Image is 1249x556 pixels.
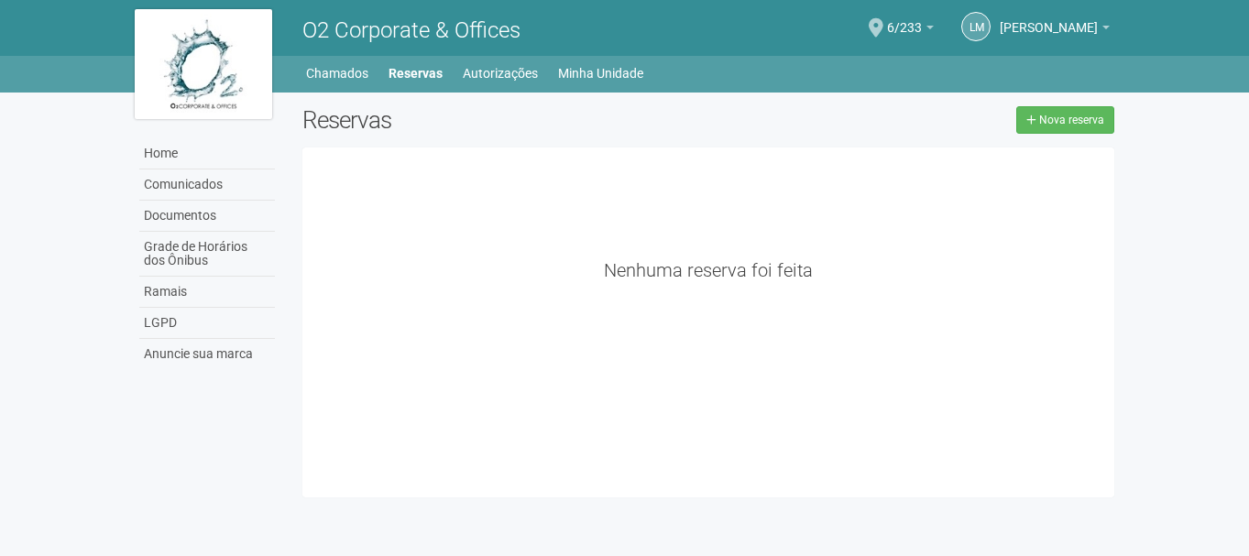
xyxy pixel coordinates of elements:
a: Chamados [306,60,368,86]
a: 6/233 [887,23,934,38]
a: Grade de Horários dos Ônibus [139,232,275,277]
a: Autorizações [463,60,538,86]
a: Anuncie sua marca [139,339,275,369]
span: Nova reserva [1039,114,1104,126]
span: O2 Corporate & Offices [302,17,520,43]
a: LGPD [139,308,275,339]
a: Home [139,138,275,169]
a: LM [961,12,991,41]
a: Minha Unidade [558,60,643,86]
h2: Reservas [302,106,695,134]
a: Nova reserva [1016,106,1114,134]
a: Ramais [139,277,275,308]
img: logo.jpg [135,9,272,119]
a: Reservas [389,60,443,86]
a: [PERSON_NAME] [1000,23,1110,38]
span: Luciana Marilis Oliveira [1000,3,1098,35]
span: 6/233 [887,3,922,35]
div: Nenhuma reserva foi feita [316,262,1101,278]
a: Comunicados [139,169,275,201]
a: Documentos [139,201,275,232]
